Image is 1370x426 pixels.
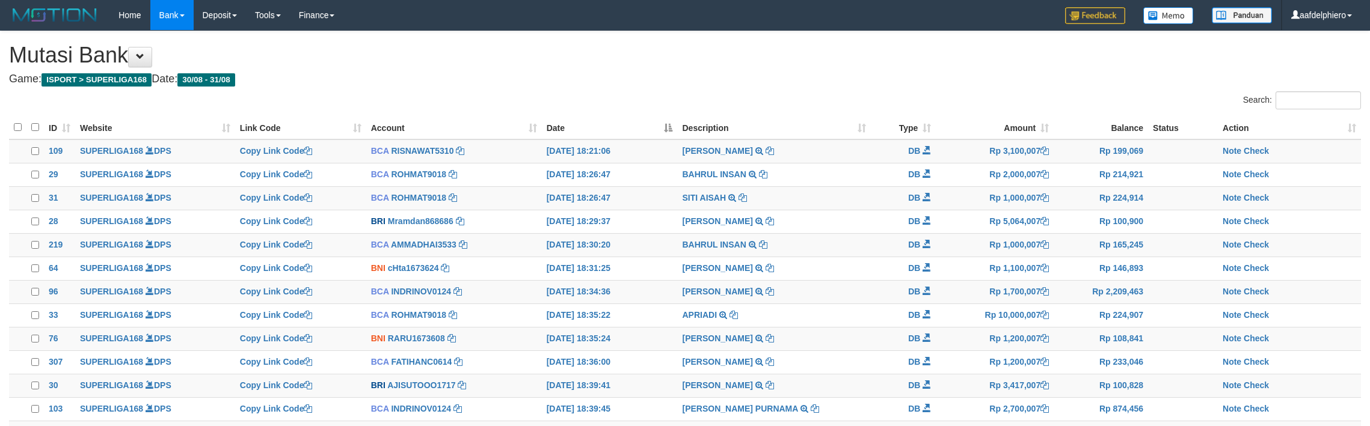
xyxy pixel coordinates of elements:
td: DPS [75,350,235,374]
span: DB [908,380,920,390]
a: [PERSON_NAME] [682,333,752,343]
a: Copy Link Code [240,357,313,367]
a: Copy Rp 3,100,007 to clipboard [1040,146,1049,156]
a: Copy Link Code [240,287,313,296]
img: Button%20Memo.svg [1143,7,1194,24]
span: BCA [371,357,389,367]
span: DB [908,357,920,367]
a: Copy Link Code [240,240,313,249]
td: [DATE] 18:31:25 [542,257,678,280]
a: AMMADHAI3533 [391,240,456,249]
td: DPS [75,186,235,210]
th: Status [1148,116,1218,139]
a: AJISUTOOO1717 [387,380,455,390]
td: DPS [75,397,235,421]
a: [PERSON_NAME] [682,216,752,226]
a: SUPERLIGA168 [80,146,143,156]
span: 28 [49,216,58,226]
a: Copy BAHRUL INSAN to clipboard [759,240,767,249]
a: SITI AISAH [682,193,726,202]
td: [DATE] 18:26:47 [542,186,678,210]
label: Search: [1243,91,1361,109]
td: [DATE] 18:35:24 [542,327,678,350]
a: Copy BAHRUL INSAN to clipboard [759,169,767,179]
td: Rp 5,064,007 [936,210,1054,233]
span: DB [908,169,920,179]
a: APRIADI [682,310,717,320]
td: Rp 108,841 [1054,327,1148,350]
th: Type: activate to sort column ascending [871,116,936,139]
td: Rp 214,921 [1054,163,1148,186]
a: INDRINOV0124 [391,404,451,413]
td: Rp 2,209,463 [1054,280,1148,303]
a: [PERSON_NAME] [682,263,752,273]
a: SUPERLIGA168 [80,310,143,320]
span: DB [908,310,920,320]
a: SUPERLIGA168 [80,287,143,296]
a: Copy Rp 3,417,007 to clipboard [1040,380,1049,390]
span: BRI [371,216,386,226]
a: Note [1223,287,1241,296]
img: Feedback.jpg [1065,7,1125,24]
a: SUPERLIGA168 [80,193,143,202]
a: Copy Rp 1,700,007 to clipboard [1040,287,1049,296]
a: Note [1223,310,1241,320]
a: Copy SAIPUL ANWAR to clipboard [766,357,774,367]
a: [PERSON_NAME] [682,287,752,296]
a: Copy ROHMAT9018 to clipboard [449,193,457,202]
td: DPS [75,374,235,397]
a: Copy ROHMAT9018 to clipboard [449,169,457,179]
a: Copy AMMADHAI3533 to clipboard [459,240,467,249]
td: Rp 1,700,007 [936,280,1054,303]
td: DPS [75,303,235,327]
td: Rp 1,100,007 [936,257,1054,280]
span: BCA [371,310,389,320]
a: INDRINOV0124 [391,287,451,296]
span: 33 [49,310,58,320]
td: [DATE] 18:26:47 [542,163,678,186]
a: Copy Rp 1,200,007 to clipboard [1040,333,1049,343]
span: 31 [49,193,58,202]
span: BNI [371,263,386,273]
td: Rp 1,000,007 [936,233,1054,257]
span: DB [908,287,920,296]
a: Check [1244,380,1269,390]
td: Rp 2,000,007 [936,163,1054,186]
span: DB [908,146,920,156]
a: Note [1223,193,1241,202]
th: Action: activate to sort column ascending [1218,116,1361,139]
span: BCA [371,404,389,413]
td: Rp 1,200,007 [936,350,1054,374]
span: 109 [49,146,63,156]
span: DB [908,240,920,249]
td: DPS [75,210,235,233]
span: 64 [49,263,58,273]
a: FATIHANC0614 [391,357,452,367]
td: DPS [75,257,235,280]
span: 307 [49,357,63,367]
td: Rp 146,893 [1054,257,1148,280]
a: BAHRUL INSAN [682,240,746,249]
span: BCA [371,146,389,156]
a: Copy INDRINOV0124 to clipboard [453,287,462,296]
span: 96 [49,287,58,296]
a: Check [1244,193,1269,202]
a: Copy MUHAMAD TAUFIK to clipboard [766,333,774,343]
a: Copy INDRINOV0124 to clipboard [453,404,462,413]
th: ID: activate to sort column ascending [44,116,75,139]
a: Copy Link Code [240,216,313,226]
a: Copy Link Code [240,193,313,202]
th: Link Code: activate to sort column ascending [235,116,366,139]
span: DB [908,216,920,226]
a: Copy SAIPUL ANWAR to clipboard [766,287,774,296]
td: [DATE] 18:39:45 [542,397,678,421]
a: Check [1244,146,1269,156]
a: Copy HELMI BUDI PURNAMA to clipboard [811,404,819,413]
td: Rp 2,700,007 [936,397,1054,421]
a: Check [1244,287,1269,296]
a: Note [1223,146,1241,156]
a: ROHMAT9018 [391,310,446,320]
td: DPS [75,327,235,350]
a: RARU1673608 [388,333,445,343]
a: BAHRUL INSAN [682,169,746,179]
